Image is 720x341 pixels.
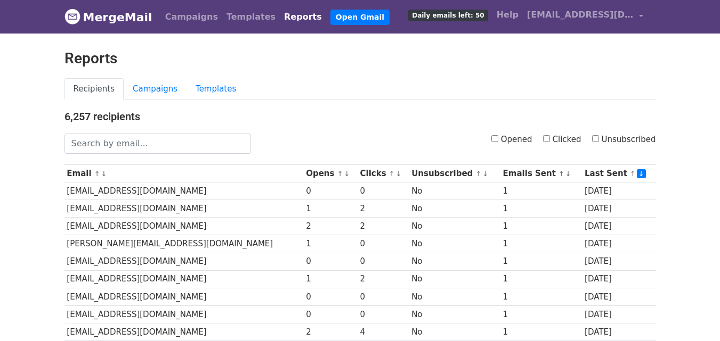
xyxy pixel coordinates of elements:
td: 1 [303,235,357,253]
td: [DATE] [582,253,656,270]
td: 0 [303,253,357,270]
a: Daily emails left: 50 [404,4,492,26]
th: Email [64,165,304,182]
td: [DATE] [582,270,656,288]
img: MergeMail logo [64,9,80,24]
th: Emails Sent [500,165,582,182]
h2: Reports [64,49,656,68]
td: [PERSON_NAME][EMAIL_ADDRESS][DOMAIN_NAME] [64,235,304,253]
td: [DATE] [582,288,656,305]
a: ↑ [94,170,100,178]
td: No [409,253,500,270]
td: [DATE] [582,182,656,200]
th: Last Sent [582,165,656,182]
a: ↑ [476,170,482,178]
th: Clicks [358,165,409,182]
td: [DATE] [582,323,656,340]
h4: 6,257 recipients [64,110,656,123]
td: 0 [358,235,409,253]
a: ↓ [637,169,646,178]
td: 0 [358,253,409,270]
a: ↓ [565,170,571,178]
a: ↑ [630,170,636,178]
th: Unsubscribed [409,165,500,182]
input: Clicked [543,135,550,142]
span: Daily emails left: 50 [408,10,488,21]
a: MergeMail [64,6,152,28]
span: [EMAIL_ADDRESS][DOMAIN_NAME] [527,9,634,21]
td: 2 [303,323,357,340]
td: No [409,305,500,323]
td: No [409,182,500,200]
td: [EMAIL_ADDRESS][DOMAIN_NAME] [64,288,304,305]
a: Templates [222,6,280,28]
td: 0 [303,288,357,305]
td: 1 [303,200,357,218]
a: ↑ [389,170,395,178]
a: Reports [280,6,326,28]
td: 2 [358,200,409,218]
th: Opens [303,165,357,182]
label: Unsubscribed [592,134,656,146]
td: No [409,200,500,218]
td: [DATE] [582,200,656,218]
td: [EMAIL_ADDRESS][DOMAIN_NAME] [64,200,304,218]
td: 1 [500,288,582,305]
td: 1 [500,182,582,200]
td: [EMAIL_ADDRESS][DOMAIN_NAME] [64,305,304,323]
a: ↓ [396,170,402,178]
td: 0 [358,182,409,200]
td: [EMAIL_ADDRESS][DOMAIN_NAME] [64,182,304,200]
input: Opened [491,135,498,142]
td: 2 [358,218,409,235]
td: [EMAIL_ADDRESS][DOMAIN_NAME] [64,323,304,340]
a: Campaigns [161,6,222,28]
td: 2 [358,270,409,288]
td: [EMAIL_ADDRESS][DOMAIN_NAME] [64,270,304,288]
td: 0 [358,305,409,323]
a: [EMAIL_ADDRESS][DOMAIN_NAME] [523,4,648,29]
td: No [409,323,500,340]
td: 4 [358,323,409,340]
a: Recipients [64,78,124,100]
td: 0 [303,182,357,200]
td: 1 [500,305,582,323]
a: ↑ [337,170,343,178]
td: 1 [500,218,582,235]
td: 1 [500,270,582,288]
td: No [409,218,500,235]
input: Unsubscribed [592,135,599,142]
a: ↓ [101,170,107,178]
a: Campaigns [124,78,187,100]
label: Clicked [543,134,581,146]
td: No [409,270,500,288]
td: No [409,288,500,305]
td: [DATE] [582,218,656,235]
td: 1 [303,270,357,288]
td: 0 [303,305,357,323]
a: Templates [187,78,245,100]
a: Help [492,4,523,26]
td: 2 [303,218,357,235]
a: ↑ [559,170,564,178]
label: Opened [491,134,532,146]
input: Search by email... [64,134,251,154]
td: No [409,235,500,253]
a: ↓ [482,170,488,178]
td: [EMAIL_ADDRESS][DOMAIN_NAME] [64,253,304,270]
td: 0 [358,288,409,305]
td: [DATE] [582,305,656,323]
td: 1 [500,200,582,218]
td: [EMAIL_ADDRESS][DOMAIN_NAME] [64,218,304,235]
a: Open Gmail [330,10,390,25]
td: [DATE] [582,235,656,253]
a: ↓ [344,170,350,178]
td: 1 [500,323,582,340]
td: 1 [500,235,582,253]
td: 1 [500,253,582,270]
